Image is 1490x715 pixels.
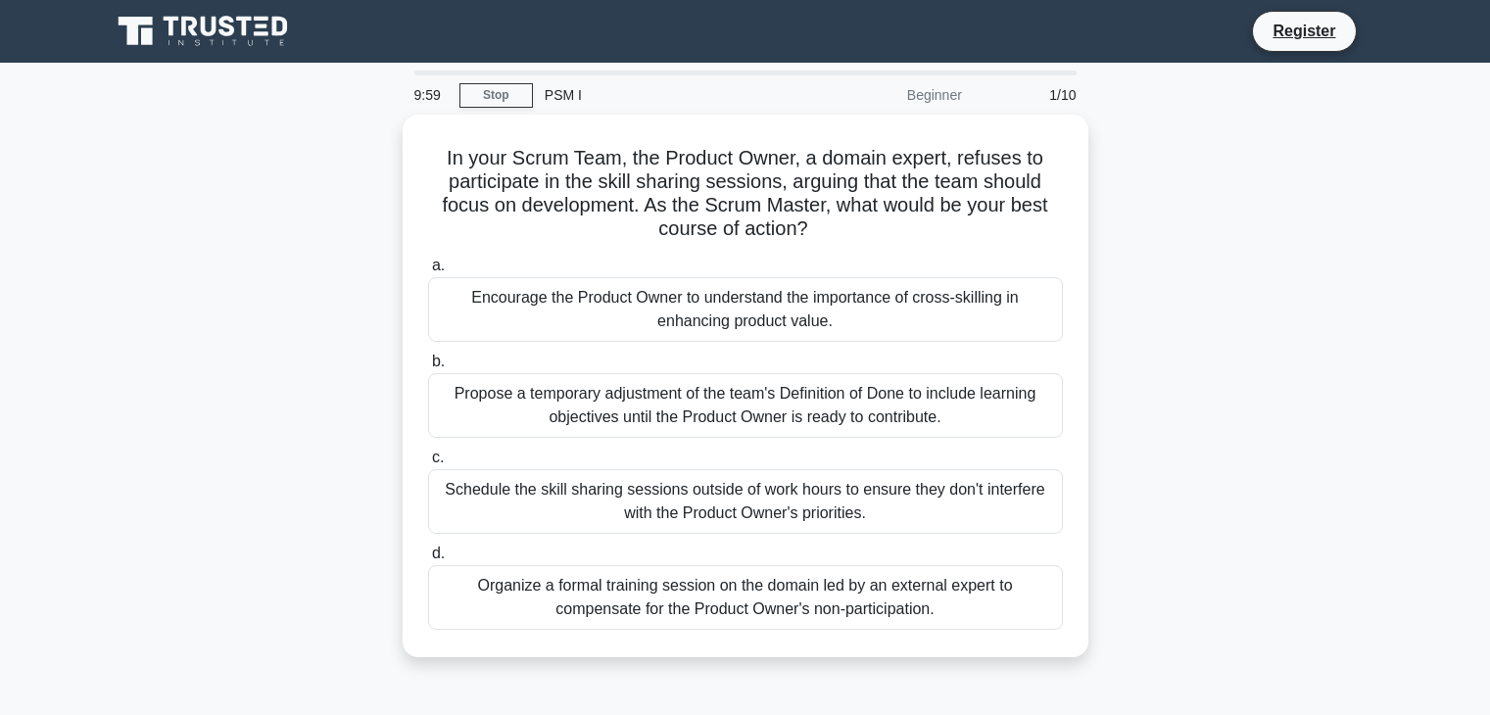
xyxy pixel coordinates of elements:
span: c. [432,449,444,465]
div: PSM I [533,75,802,115]
div: Organize a formal training session on the domain led by an external expert to compensate for the ... [428,565,1063,630]
a: Stop [459,83,533,108]
span: a. [432,257,445,273]
div: 9:59 [403,75,459,115]
a: Register [1261,19,1347,43]
div: Schedule the skill sharing sessions outside of work hours to ensure they don't interfere with the... [428,469,1063,534]
div: Encourage the Product Owner to understand the importance of cross-skilling in enhancing product v... [428,277,1063,342]
h5: In your Scrum Team, the Product Owner, a domain expert, refuses to participate in the skill shari... [426,146,1065,242]
span: d. [432,545,445,561]
div: 1/10 [974,75,1088,115]
div: Beginner [802,75,974,115]
div: Propose a temporary adjustment of the team's Definition of Done to include learning objectives un... [428,373,1063,438]
span: b. [432,353,445,369]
